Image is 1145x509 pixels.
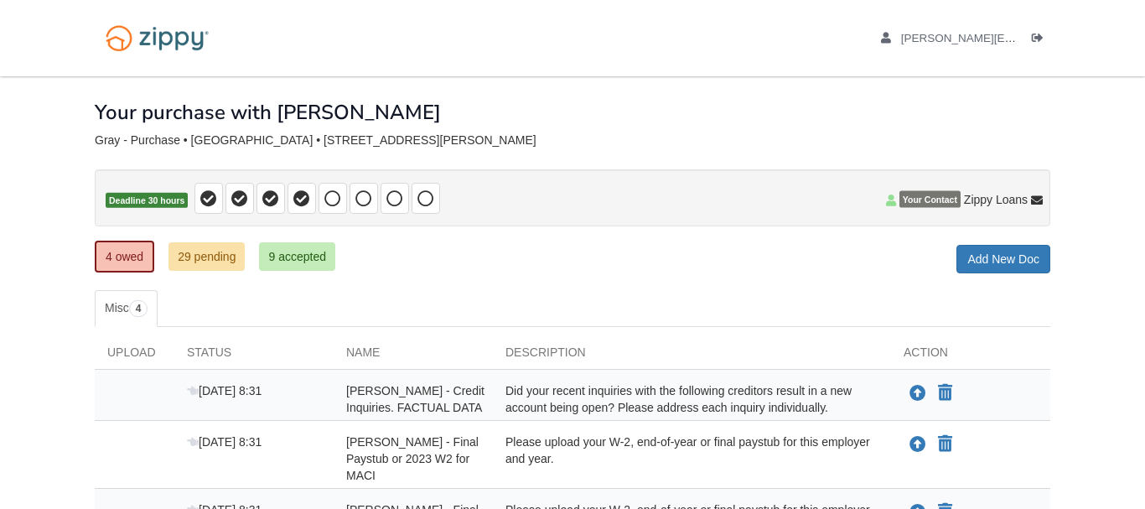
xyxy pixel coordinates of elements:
[95,344,174,369] div: Upload
[964,191,1028,208] span: Zippy Loans
[174,344,334,369] div: Status
[493,434,891,484] div: Please upload your W-2, end-of-year or final paystub for this employer and year.
[106,193,188,209] span: Deadline 30 hours
[95,133,1050,148] div: Gray - Purchase • [GEOGRAPHIC_DATA] • [STREET_ADDRESS][PERSON_NAME]
[129,300,148,317] span: 4
[259,242,335,271] a: 9 accepted
[95,241,154,273] a: 4 owed
[956,245,1050,273] a: Add New Doc
[95,290,158,327] a: Misc
[1032,32,1050,49] a: Log out
[936,383,954,403] button: Declare Ivan Gray - Credit Inquiries. FACTUAL DATA not applicable
[346,435,479,482] span: [PERSON_NAME] - Final Paystub or 2023 W2 for MACI
[187,435,262,449] span: [DATE] 8:31
[493,344,891,369] div: Description
[908,434,928,455] button: Upload Ivan Gray - Final Paystub or 2023 W2 for MACI
[908,382,928,404] button: Upload Ivan Gray - Credit Inquiries. FACTUAL DATA
[168,242,245,271] a: 29 pending
[493,382,891,416] div: Did your recent inquiries with the following creditors result in a new account being open? Please...
[891,344,1050,369] div: Action
[187,384,262,397] span: [DATE] 8:31
[334,344,493,369] div: Name
[936,434,954,454] button: Declare Ivan Gray - Final Paystub or 2023 W2 for MACI not applicable
[346,384,484,414] span: [PERSON_NAME] - Credit Inquiries. FACTUAL DATA
[95,17,220,60] img: Logo
[899,191,961,208] span: Your Contact
[95,101,441,123] h1: Your purchase with [PERSON_NAME]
